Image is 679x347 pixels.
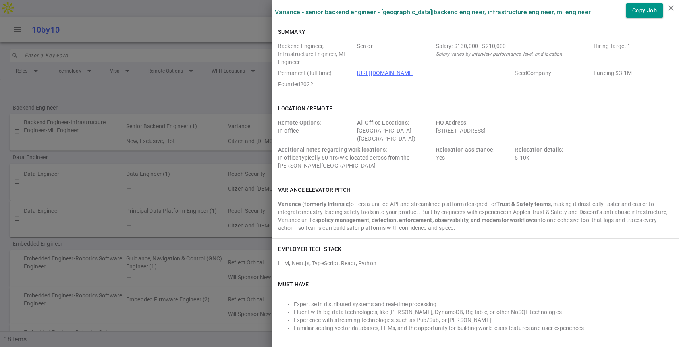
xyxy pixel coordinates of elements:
[294,316,673,324] li: Experience with streaming technologies, such as Pub/Sub, or [PERSON_NAME]
[594,69,669,77] span: Employer Founding
[278,186,351,194] h6: Variance elevator pitch
[294,324,673,332] li: Familiar scaling vector databases, LLMs, and the opportunity for building world-class features an...
[515,69,590,77] span: Employer Stage e.g. Series A
[357,119,433,143] div: [GEOGRAPHIC_DATA] ([GEOGRAPHIC_DATA])
[626,3,663,18] button: Copy Job
[278,146,433,170] div: In office typically 60 hrs/wk; located across from the [PERSON_NAME][GEOGRAPHIC_DATA]
[436,146,512,170] div: Yes
[294,308,673,316] li: Fluent with big data technologies, like [PERSON_NAME], DynamoDB, BigTable, or other NoSQL technol...
[357,70,414,76] a: [URL][DOMAIN_NAME]
[278,69,354,77] span: Job Type
[357,120,409,126] span: All Office Locations:
[436,120,468,126] span: HQ Address:
[357,69,512,77] span: Company URL
[278,245,341,253] h6: EMPLOYER TECH STACK
[278,80,354,88] span: Employer Founded
[515,146,590,170] div: 5-10k
[436,51,564,57] i: Salary varies by interview performance, level, and location.
[515,147,563,153] span: Relocation details:
[278,42,354,66] span: Roles
[278,260,376,266] span: LLM, Next.js, TypeScript, React, Python
[278,28,305,36] h6: Summary
[666,3,676,13] i: close
[594,42,669,66] span: Hiring Target
[278,147,387,153] span: Additional notes regarding work locations:
[496,201,551,207] strong: Trust & Safety teams
[278,104,332,112] h6: Location / Remote
[278,200,673,232] div: offers a unified API and streamlined platform designed for , making it drastically faster and eas...
[278,119,354,143] div: In-office
[275,8,591,16] label: Variance - Senior Backend Engineer - [GEOGRAPHIC_DATA] | Backend Engineer, Infrastructure Enginee...
[436,42,591,50] div: Salary Range
[357,42,433,66] span: Level
[278,120,321,126] span: Remote Options:
[436,147,495,153] span: Relocation assistance:
[294,300,673,308] li: Expertise in distributed systems and real-time processing
[318,217,536,223] strong: policy management, detection, enforcement, observability, and moderator workflows
[278,201,351,207] strong: Variance (formerly Intrinsic)
[278,280,309,288] h6: Must Have
[436,119,591,143] div: [STREET_ADDRESS]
